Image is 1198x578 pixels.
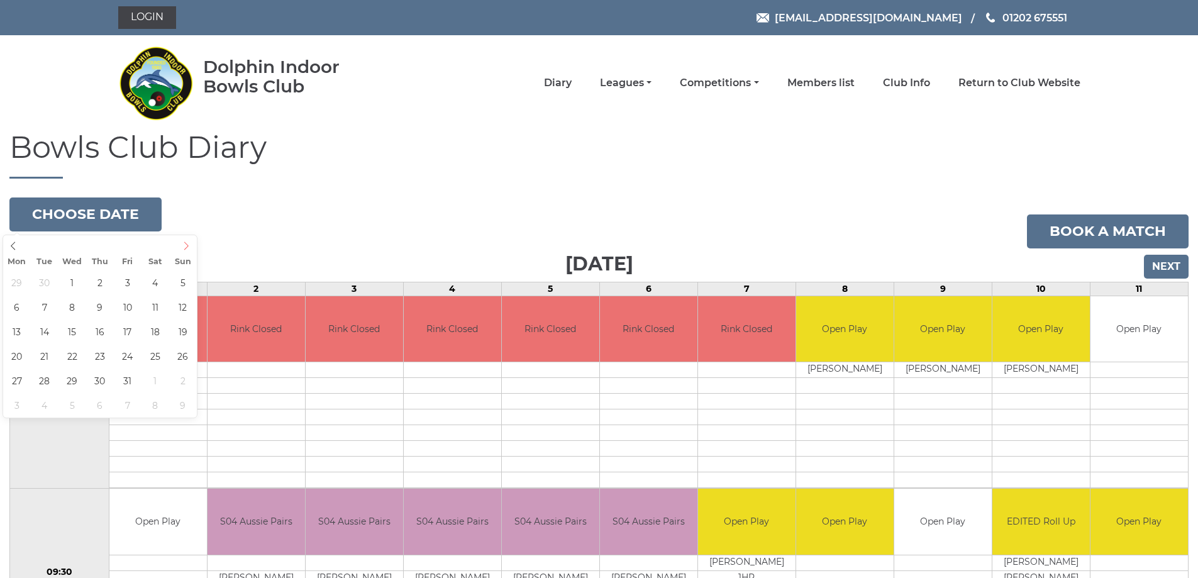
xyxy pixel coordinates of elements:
span: October 29, 2025 [60,369,84,393]
span: Mon [3,258,31,266]
td: Rink Closed [502,296,599,362]
span: October 11, 2025 [143,295,167,320]
td: Open Play [109,489,207,555]
td: EDITED Roll Up [992,489,1090,555]
span: October 1, 2025 [60,270,84,295]
a: Competitions [680,76,758,90]
span: November 2, 2025 [170,369,195,393]
span: September 30, 2025 [32,270,57,295]
td: S04 Aussie Pairs [208,489,305,555]
td: [PERSON_NAME] [894,362,992,378]
td: Rink Closed [600,296,697,362]
td: [PERSON_NAME] [992,555,1090,570]
td: 10 [992,282,1090,296]
span: October 2, 2025 [87,270,112,295]
span: October 26, 2025 [170,344,195,369]
td: S04 Aussie Pairs [502,489,599,555]
span: [EMAIL_ADDRESS][DOMAIN_NAME] [775,11,962,23]
span: October 3, 2025 [115,270,140,295]
span: October 24, 2025 [115,344,140,369]
span: October 25, 2025 [143,344,167,369]
td: 11 [1090,282,1188,296]
span: 01202 675551 [1002,11,1067,23]
button: Choose date [9,197,162,231]
span: October 9, 2025 [87,295,112,320]
span: October 23, 2025 [87,344,112,369]
span: Thu [86,258,114,266]
a: Login [118,6,176,29]
span: November 6, 2025 [87,393,112,418]
td: [PERSON_NAME] [698,555,796,570]
span: November 4, 2025 [32,393,57,418]
span: November 8, 2025 [143,393,167,418]
span: October 8, 2025 [60,295,84,320]
a: Book a match [1027,214,1189,248]
td: Rink Closed [306,296,403,362]
a: Phone us 01202 675551 [984,10,1067,26]
span: October 13, 2025 [4,320,29,344]
td: 9 [894,282,992,296]
td: Rink Closed [208,296,305,362]
div: Dolphin Indoor Bowls Club [203,57,380,96]
span: October 4, 2025 [143,270,167,295]
span: October 5, 2025 [170,270,195,295]
td: Open Play [894,489,992,555]
span: October 30, 2025 [87,369,112,393]
span: October 22, 2025 [60,344,84,369]
td: Open Play [992,296,1090,362]
a: Club Info [883,76,930,90]
td: [PERSON_NAME] [796,362,894,378]
td: S04 Aussie Pairs [404,489,501,555]
h1: Bowls Club Diary [9,131,1189,179]
td: Open Play [796,296,894,362]
span: November 1, 2025 [143,369,167,393]
td: 3 [305,282,403,296]
td: S04 Aussie Pairs [306,489,403,555]
img: Email [757,13,769,23]
td: 6 [599,282,697,296]
span: November 3, 2025 [4,393,29,418]
td: Open Play [894,296,992,362]
input: Next [1144,255,1189,279]
span: October 15, 2025 [60,320,84,344]
span: October 27, 2025 [4,369,29,393]
a: Email [EMAIL_ADDRESS][DOMAIN_NAME] [757,10,962,26]
span: November 5, 2025 [60,393,84,418]
span: November 7, 2025 [115,393,140,418]
a: Leagues [600,76,652,90]
a: Members list [787,76,855,90]
td: Rink Closed [404,296,501,362]
span: October 31, 2025 [115,369,140,393]
span: October 14, 2025 [32,320,57,344]
td: Open Play [1090,296,1188,362]
span: November 9, 2025 [170,393,195,418]
span: October 7, 2025 [32,295,57,320]
td: 2 [207,282,305,296]
td: 4 [403,282,501,296]
span: October 18, 2025 [143,320,167,344]
td: 7 [697,282,796,296]
td: Rink Closed [698,296,796,362]
span: September 29, 2025 [4,270,29,295]
td: 5 [501,282,599,296]
span: Tue [31,258,58,266]
img: Phone us [986,13,995,23]
span: Sun [169,258,197,266]
span: Sat [141,258,169,266]
td: Open Play [796,489,894,555]
td: [PERSON_NAME] [992,362,1090,378]
a: Diary [544,76,572,90]
span: October 28, 2025 [32,369,57,393]
span: October 21, 2025 [32,344,57,369]
a: Return to Club Website [958,76,1080,90]
span: October 12, 2025 [170,295,195,320]
img: Dolphin Indoor Bowls Club [118,39,194,127]
span: Fri [114,258,141,266]
span: October 10, 2025 [115,295,140,320]
td: S04 Aussie Pairs [600,489,697,555]
td: Open Play [698,489,796,555]
span: October 19, 2025 [170,320,195,344]
span: October 17, 2025 [115,320,140,344]
span: October 6, 2025 [4,295,29,320]
span: Wed [58,258,86,266]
